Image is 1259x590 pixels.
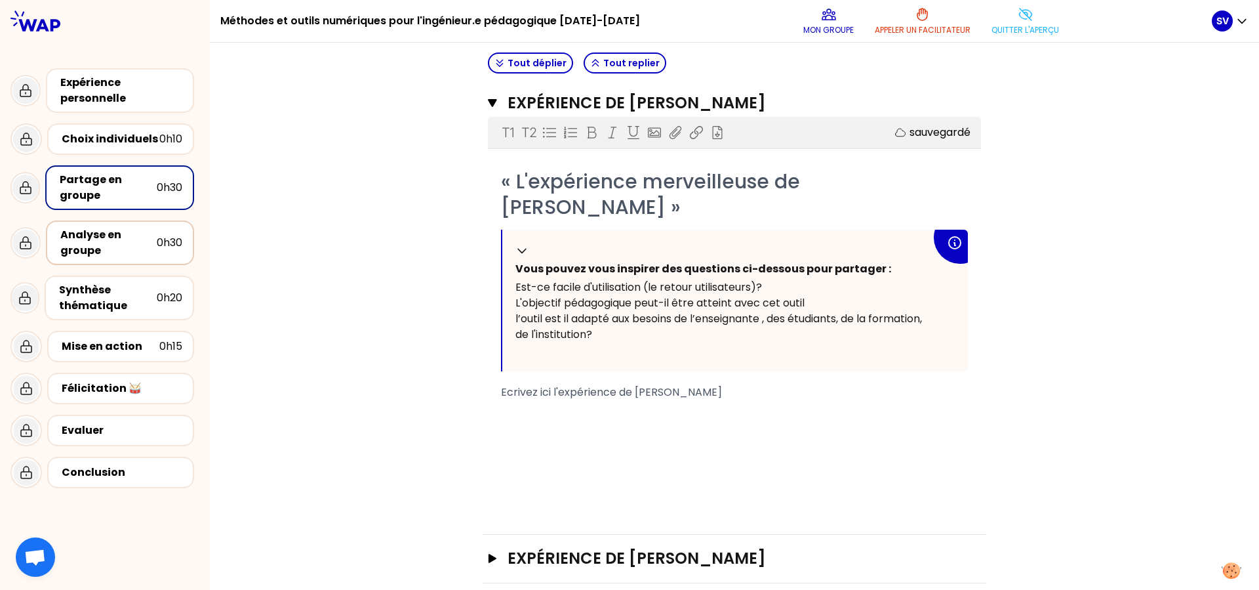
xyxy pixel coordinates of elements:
h3: Expérience de [PERSON_NAME] [508,548,935,569]
span: « L'expérience merveilleuse de [PERSON_NAME] » [501,167,805,221]
button: Expérience de [PERSON_NAME] [488,93,981,114]
button: Manage your preferences about cookies [1214,555,1249,587]
div: 0h30 [157,235,182,251]
div: 0h10 [159,131,182,147]
div: Evaluer [62,423,182,438]
button: Tout replier [584,53,666,74]
button: Appeler un facilitateur [869,1,976,41]
span: l’outil est il adapté aux besoins de l’enseignante , des étudiants, de la formation, de l'institu... [515,311,925,342]
p: sauvegardé [909,125,970,140]
p: SV [1216,14,1229,28]
span: L'objectif pédagogique peut-il être atteint avec cet outil [515,295,805,310]
div: 0h20 [157,290,182,306]
h3: Expérience de [PERSON_NAME] [508,93,930,114]
span: Ecrivez ici l'expérience de [PERSON_NAME] [501,385,722,400]
span: Est-ce facile d'utilisation (le retour utilisateurs)? [515,280,762,295]
button: Expérience de [PERSON_NAME] [488,548,981,569]
button: SV [1212,11,1249,32]
div: Analyse en groupe [60,227,157,259]
span: Vous pouvez vous inspirer des questions ci-dessous pour partager : [515,261,891,276]
p: T2 [521,123,536,142]
button: Mon groupe [798,1,859,41]
div: Mise en action [62,339,159,354]
div: 0h15 [159,339,182,354]
p: Appeler un facilitateur [875,25,970,35]
div: Choix individuels [62,131,159,147]
p: Quitter l'aperçu [991,25,1059,35]
div: Synthèse thématique [59,282,157,314]
div: Conclusion [62,465,182,480]
div: Partage en groupe [60,172,157,203]
a: Ouvrir le chat [16,537,55,577]
button: Tout déplier [488,53,573,74]
div: Félicitation 🥁 [62,381,182,396]
div: Expérience personnelle [60,75,182,106]
p: Mon groupe [803,25,854,35]
button: Quitter l'aperçu [986,1,1064,41]
div: 0h30 [157,180,182,196]
p: T1 [502,123,514,142]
